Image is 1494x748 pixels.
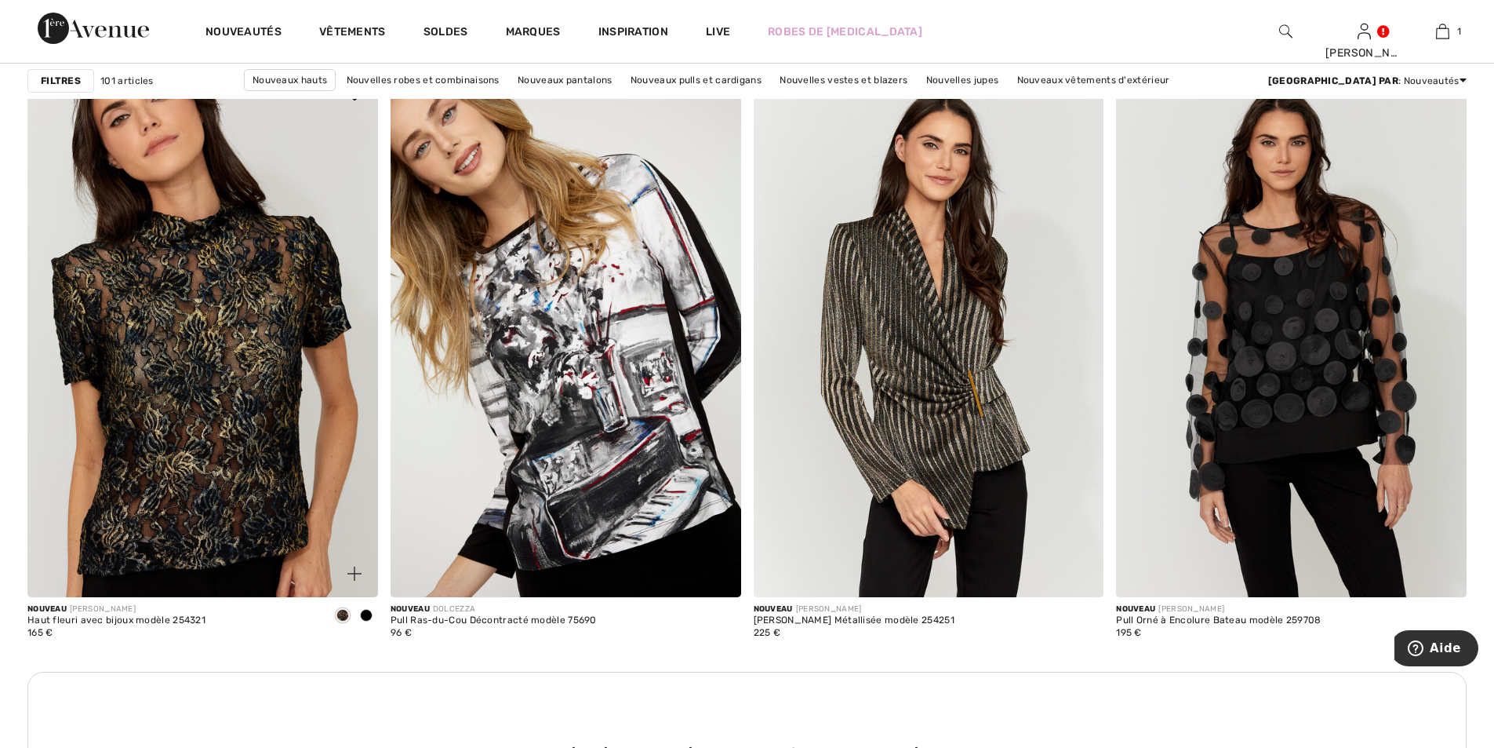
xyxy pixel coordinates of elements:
[38,13,149,44] img: 1ère Avenue
[918,70,1007,90] a: Nouvelles jupes
[754,604,954,615] div: [PERSON_NAME]
[391,71,741,597] img: Pull Ras-du-Cou Décontracté modèle 75690. As sample
[754,604,793,614] span: Nouveau
[205,25,282,42] a: Nouveautés
[1358,24,1371,38] a: Se connecter
[1279,22,1292,41] img: recherche
[331,604,354,629] div: Navy/gold
[1358,22,1371,41] img: Mes infos
[339,70,507,90] a: Nouvelles robes et combinaisons
[41,74,81,88] strong: Filtres
[27,604,67,614] span: Nouveau
[347,567,362,581] img: plus_v2.svg
[754,71,1104,597] img: Robe Drapée Métallisée modèle 254251. Or/Noir
[100,74,154,88] span: 101 articles
[391,604,597,615] div: DOLCEZZA
[598,25,668,42] span: Inspiration
[1268,75,1398,86] strong: [GEOGRAPHIC_DATA] par
[1116,71,1467,597] img: Pull Orné à Encolure Bateau modèle 259708. Noir
[1457,24,1461,38] span: 1
[768,24,922,40] a: Robes de [MEDICAL_DATA]
[27,604,205,615] div: [PERSON_NAME]
[1268,74,1467,88] div: : Nouveautés
[1116,615,1321,626] div: Pull Orné à Encolure Bateau modèle 259708
[1325,45,1402,61] div: [PERSON_NAME]
[754,615,954,626] div: [PERSON_NAME] Métallisée modèle 254251
[506,25,561,42] a: Marques
[1116,604,1155,614] span: Nouveau
[1404,22,1481,41] a: 1
[27,615,205,626] div: Haut fleuri avec bijoux modèle 254321
[754,627,781,638] span: 225 €
[623,70,769,90] a: Nouveaux pulls et cardigans
[319,25,386,42] a: Vêtements
[244,69,336,91] a: Nouveaux hauts
[1009,70,1178,90] a: Nouveaux vêtements d'extérieur
[354,604,378,629] div: Copper/Black
[391,604,430,614] span: Nouveau
[1436,22,1449,41] img: Mon panier
[1116,627,1142,638] span: 195 €
[391,627,412,638] span: 96 €
[27,627,53,638] span: 165 €
[27,71,378,597] a: Haut fleuri avec bijoux modèle 254321. Copper/Noir
[706,24,730,40] a: Live
[391,615,597,626] div: Pull Ras-du-Cou Décontracté modèle 75690
[1116,604,1321,615] div: [PERSON_NAME]
[510,70,620,90] a: Nouveaux pantalons
[423,25,468,42] a: Soldes
[1394,630,1478,670] iframe: Ouvre un widget dans lequel vous pouvez trouver plus d’informations
[772,70,915,90] a: Nouvelles vestes et blazers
